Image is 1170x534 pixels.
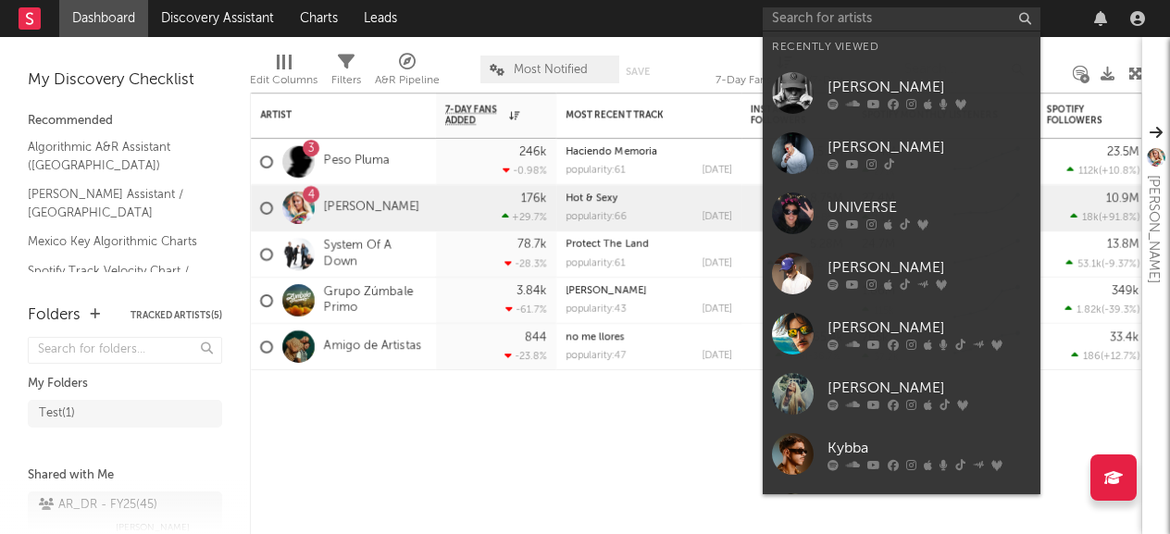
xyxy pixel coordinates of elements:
[519,146,547,158] div: 246k
[566,332,625,342] a: no me llores
[504,350,547,362] div: -23.8 %
[504,257,547,269] div: -28.3 %
[828,256,1031,279] div: [PERSON_NAME]
[566,212,628,222] div: popularity: 66
[702,351,732,361] div: [DATE]
[763,243,1040,304] a: [PERSON_NAME]
[702,258,732,268] div: [DATE]
[828,196,1031,218] div: UNIVERSE
[375,46,440,100] div: A&R Pipeline
[1112,285,1139,297] div: 349k
[566,193,618,204] a: Hot & Sexy
[1077,259,1102,269] span: 53.1k
[566,286,646,296] a: [PERSON_NAME]
[1106,192,1139,205] div: 10.9M
[131,311,222,320] button: Tracked Artists(5)
[763,364,1040,424] a: [PERSON_NAME]
[763,7,1040,31] input: Search for artists
[1104,305,1137,316] span: -39.3 %
[1077,305,1102,316] span: 1.82k
[250,69,317,92] div: Edit Columns
[375,69,440,92] div: A&R Pipeline
[1064,304,1139,316] div: ( )
[1102,213,1137,223] span: +91.8 %
[763,304,1040,364] a: [PERSON_NAME]
[566,193,732,204] div: Hot & Sexy
[566,332,732,342] div: no me llores
[260,109,399,120] div: Artist
[28,261,204,299] a: Spotify Track Velocity Chart / MX
[828,317,1031,339] div: [PERSON_NAME]
[39,494,157,516] div: AR_DR - FY25 ( 45 )
[331,69,361,92] div: Filters
[28,304,81,327] div: Folders
[502,211,547,223] div: +29.7 %
[28,373,222,395] div: My Folders
[28,137,204,175] a: Algorithmic A&R Assistant ([GEOGRAPHIC_DATA])
[751,104,815,126] div: Instagram Followers
[28,337,222,364] input: Search for folders...
[39,403,75,425] div: Test ( 1 )
[702,166,732,176] div: [DATE]
[1082,213,1099,223] span: 18k
[1104,259,1137,269] span: -9.37 %
[517,239,547,251] div: 78.7k
[1071,350,1139,362] div: ( )
[1102,167,1137,177] span: +10.8 %
[324,285,427,317] a: Grupo Zúmbale Primo
[517,285,547,297] div: 3.84k
[716,46,854,100] div: 7-Day Fans Added (7-Day Fans Added)
[28,400,222,428] a: Test(1)
[566,304,627,315] div: popularity: 43
[1107,239,1139,251] div: 13.8M
[1078,167,1099,177] span: 112k
[1107,146,1139,158] div: 23.5M
[324,239,427,270] a: System Of A Down
[626,67,650,77] button: Save
[505,304,547,316] div: -61.7 %
[566,240,649,250] a: Protect The Land
[28,231,204,252] a: Mexico Key Algorithmic Charts
[1066,165,1139,177] div: ( )
[702,212,732,222] div: [DATE]
[1065,257,1139,269] div: ( )
[324,200,419,216] a: [PERSON_NAME]
[525,331,547,343] div: 844
[28,110,222,132] div: Recommended
[1103,352,1137,362] span: +12.7 %
[445,104,504,126] span: 7-Day Fans Added
[566,240,732,250] div: Protect The Land
[566,286,732,296] div: Corazón De Miel
[521,192,547,205] div: 176k
[514,64,588,76] span: Most Notified
[828,136,1031,158] div: [PERSON_NAME]
[28,69,222,92] div: My Discovery Checklist
[566,109,704,120] div: Most Recent Track
[828,377,1031,399] div: [PERSON_NAME]
[763,63,1040,123] a: [PERSON_NAME]
[566,166,626,176] div: popularity: 61
[28,465,222,487] div: Shared with Me
[1070,211,1139,223] div: ( )
[828,76,1031,98] div: [PERSON_NAME]
[763,123,1040,183] a: [PERSON_NAME]
[503,165,547,177] div: -0.98 %
[324,339,421,354] a: Amigo de Artistas
[250,46,317,100] div: Edit Columns
[716,69,854,92] div: 7-Day Fans Added (7-Day Fans Added)
[566,147,732,157] div: Haciendo Memoria
[763,183,1040,243] a: UNIVERSE
[828,437,1031,459] div: Kybba
[28,184,204,222] a: [PERSON_NAME] Assistant / [GEOGRAPHIC_DATA]
[331,46,361,100] div: Filters
[1083,352,1101,362] span: 186
[566,147,657,157] a: Haciendo Memoria
[1142,175,1164,283] div: [PERSON_NAME]
[772,36,1031,58] div: Recently Viewed
[566,351,627,361] div: popularity: 47
[324,154,390,169] a: Peso Pluma
[566,258,626,268] div: popularity: 61
[702,304,732,315] div: [DATE]
[1047,104,1112,126] div: Spotify Followers
[763,424,1040,484] a: Kybba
